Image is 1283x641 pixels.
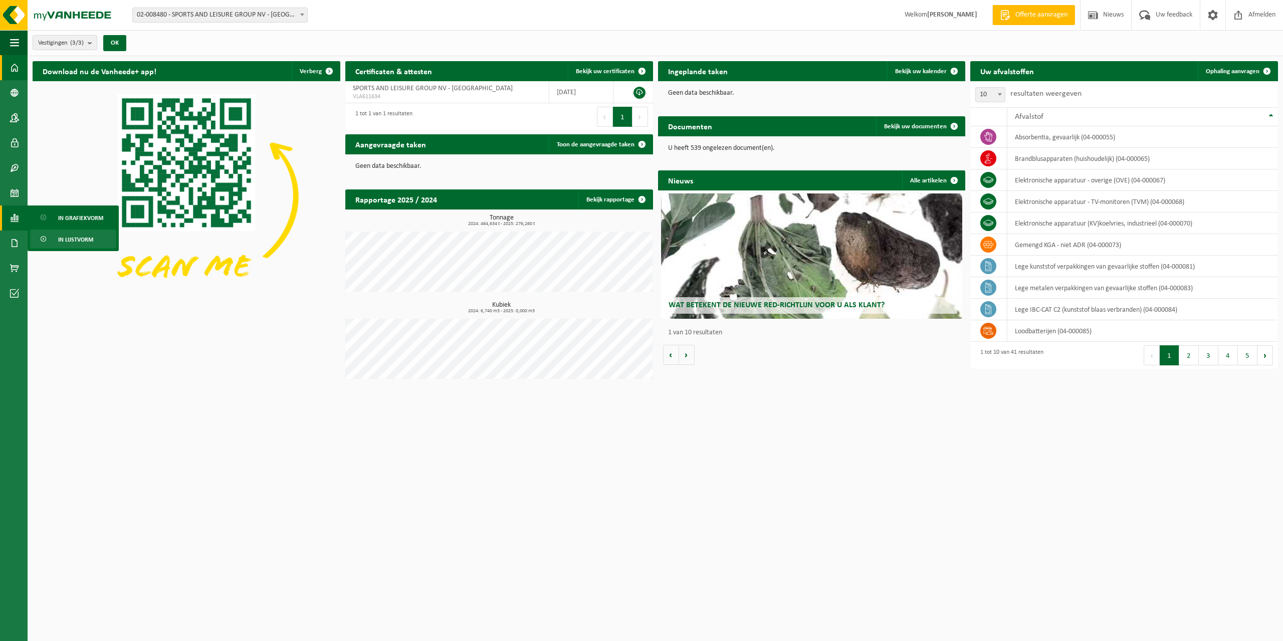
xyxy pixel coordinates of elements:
count: (3/3) [70,40,84,46]
a: Toon de aangevraagde taken [549,134,652,154]
td: lege kunststof verpakkingen van gevaarlijke stoffen (04-000081) [1007,256,1278,277]
td: elektronische apparatuur (KV)koelvries, industrieel (04-000070) [1007,212,1278,234]
td: brandblusapparaten (huishoudelijk) (04-000065) [1007,148,1278,169]
a: Alle artikelen [902,170,964,190]
span: Toon de aangevraagde taken [557,141,634,148]
h2: Nieuws [658,170,703,190]
h2: Uw afvalstoffen [970,61,1044,81]
button: 4 [1218,345,1238,365]
td: [DATE] [549,81,613,103]
button: Volgende [679,345,695,365]
a: In grafiekvorm [30,208,116,227]
img: Download de VHEPlus App [33,81,340,312]
button: OK [103,35,126,51]
span: Offerte aanvragen [1013,10,1070,20]
button: Next [632,107,648,127]
span: Verberg [300,68,322,75]
h2: Documenten [658,116,722,136]
h2: Ingeplande taken [658,61,738,81]
button: 5 [1238,345,1257,365]
span: VLA611634 [353,93,541,101]
a: Bekijk uw documenten [876,116,964,136]
div: 1 tot 10 van 41 resultaten [975,344,1043,366]
a: Wat betekent de nieuwe RED-richtlijn voor u als klant? [661,193,962,319]
span: In lijstvorm [58,230,93,249]
td: absorbentia, gevaarlijk (04-000055) [1007,126,1278,148]
h2: Rapportage 2025 / 2024 [345,189,447,209]
span: Bekijk uw certificaten [576,68,634,75]
a: Bekijk uw certificaten [568,61,652,81]
span: 02-008480 - SPORTS AND LEISURE GROUP NV - SINT-NIKLAAS [132,8,308,23]
h2: Certificaten & attesten [345,61,442,81]
td: lege IBC-CAT C2 (kunststof blaas verbranden) (04-000084) [1007,299,1278,320]
span: 02-008480 - SPORTS AND LEISURE GROUP NV - SINT-NIKLAAS [133,8,307,22]
a: Bekijk uw kalender [887,61,964,81]
button: 2 [1179,345,1199,365]
span: 10 [975,87,1005,102]
strong: [PERSON_NAME] [927,11,977,19]
button: Vorige [663,345,679,365]
a: In lijstvorm [30,230,116,249]
h3: Tonnage [350,215,653,227]
span: 2024: 6,740 m3 - 2025: 0,000 m3 [350,309,653,314]
td: elektronische apparatuur - overige (OVE) (04-000067) [1007,169,1278,191]
h3: Kubiek [350,302,653,314]
span: Wat betekent de nieuwe RED-richtlijn voor u als klant? [669,301,885,309]
h2: Aangevraagde taken [345,134,436,154]
td: gemengd KGA - niet ADR (04-000073) [1007,234,1278,256]
h2: Download nu de Vanheede+ app! [33,61,166,81]
p: U heeft 539 ongelezen document(en). [668,145,956,152]
span: SPORTS AND LEISURE GROUP NV - [GEOGRAPHIC_DATA] [353,85,513,92]
span: Bekijk uw kalender [895,68,947,75]
p: Geen data beschikbaar. [668,90,956,97]
span: Ophaling aanvragen [1206,68,1259,75]
button: Next [1257,345,1273,365]
label: resultaten weergeven [1010,90,1082,98]
button: Verberg [292,61,339,81]
button: 1 [613,107,632,127]
p: Geen data beschikbaar. [355,163,643,170]
a: Bekijk rapportage [578,189,652,209]
p: 1 van 10 resultaten [668,329,961,336]
td: lege metalen verpakkingen van gevaarlijke stoffen (04-000083) [1007,277,1278,299]
span: Afvalstof [1015,113,1043,121]
span: In grafiekvorm [58,208,103,228]
button: Vestigingen(3/3) [33,35,97,50]
div: 1 tot 1 van 1 resultaten [350,106,412,128]
a: Offerte aanvragen [992,5,1075,25]
button: Previous [1144,345,1160,365]
button: Previous [597,107,613,127]
button: 1 [1160,345,1179,365]
span: Bekijk uw documenten [884,123,947,130]
a: Ophaling aanvragen [1198,61,1277,81]
td: elektronische apparatuur - TV-monitoren (TVM) (04-000068) [1007,191,1278,212]
span: 2024: 464,634 t - 2025: 276,260 t [350,222,653,227]
span: 10 [976,88,1005,102]
td: loodbatterijen (04-000085) [1007,320,1278,342]
button: 3 [1199,345,1218,365]
span: Vestigingen [38,36,84,51]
